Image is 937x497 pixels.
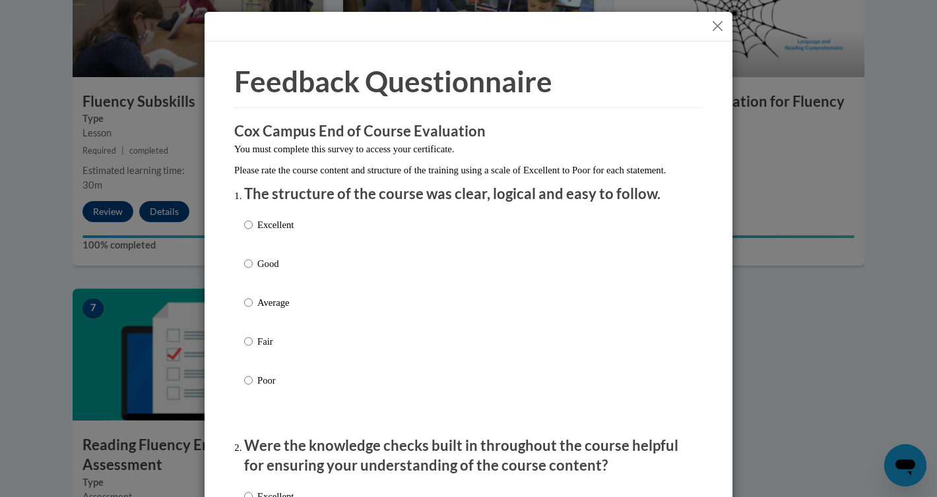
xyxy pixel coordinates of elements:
[257,373,294,388] p: Poor
[244,256,253,271] input: Good
[257,218,294,232] p: Excellent
[244,373,253,388] input: Poor
[257,334,294,349] p: Fair
[709,18,726,34] button: Close
[244,184,693,204] p: The structure of the course was clear, logical and easy to follow.
[257,295,294,310] p: Average
[244,334,253,349] input: Fair
[244,436,693,477] p: Were the knowledge checks built in throughout the course helpful for ensuring your understanding ...
[257,256,294,271] p: Good
[234,64,552,98] span: Feedback Questionnaire
[244,218,253,232] input: Excellent
[234,121,703,142] h3: Cox Campus End of Course Evaluation
[234,142,703,156] p: You must complete this survey to access your certificate.
[244,295,253,310] input: Average
[234,163,703,177] p: Please rate the course content and structure of the training using a scale of Excellent to Poor f...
